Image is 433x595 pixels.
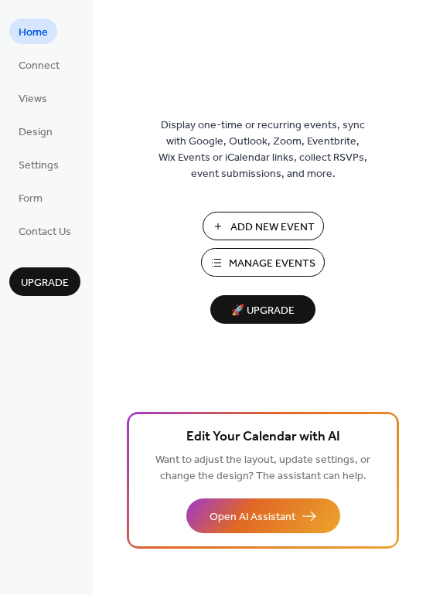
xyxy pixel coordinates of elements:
[9,85,56,110] a: Views
[9,118,62,144] a: Design
[19,91,47,107] span: Views
[230,219,315,236] span: Add New Event
[210,295,315,324] button: 🚀 Upgrade
[19,191,43,207] span: Form
[9,19,57,44] a: Home
[220,301,306,321] span: 🚀 Upgrade
[210,509,295,525] span: Open AI Assistant
[186,427,340,448] span: Edit Your Calendar with AI
[9,218,80,243] a: Contact Us
[186,498,340,533] button: Open AI Assistant
[203,212,324,240] button: Add New Event
[19,124,53,141] span: Design
[201,248,325,277] button: Manage Events
[9,267,80,296] button: Upgrade
[9,151,68,177] a: Settings
[21,275,69,291] span: Upgrade
[19,25,48,41] span: Home
[19,58,60,74] span: Connect
[9,52,69,77] a: Connect
[9,185,52,210] a: Form
[155,450,370,487] span: Want to adjust the layout, update settings, or change the design? The assistant can help.
[159,117,367,182] span: Display one-time or recurring events, sync with Google, Outlook, Zoom, Eventbrite, Wix Events or ...
[229,256,315,272] span: Manage Events
[19,158,59,174] span: Settings
[19,224,71,240] span: Contact Us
